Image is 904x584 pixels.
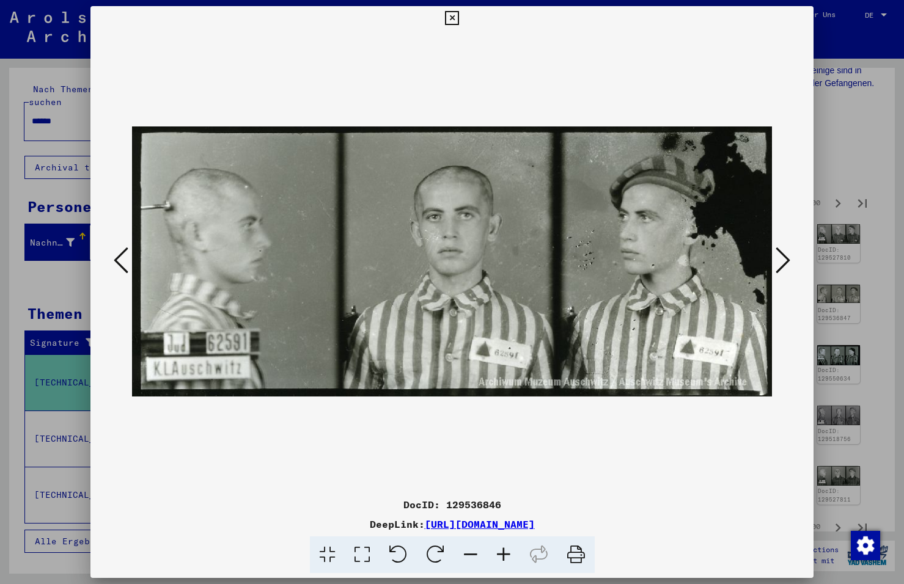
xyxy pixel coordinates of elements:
img: 001.jpg [132,31,772,492]
a: [URL][DOMAIN_NAME] [425,518,535,530]
img: Zustimmung ändern [851,531,880,560]
div: DeepLink: [90,517,814,531]
div: DocID: 129536846 [90,497,814,512]
div: Zustimmung ändern [850,530,880,560]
